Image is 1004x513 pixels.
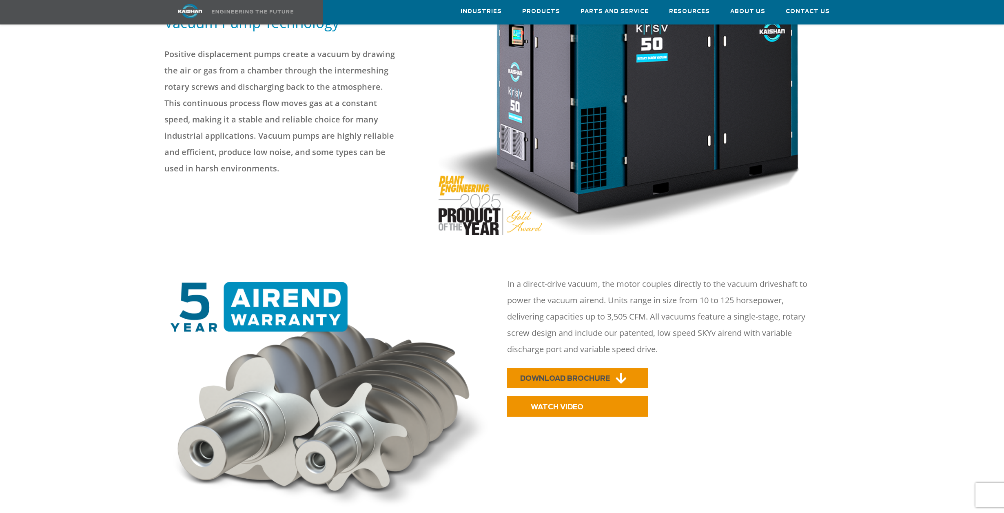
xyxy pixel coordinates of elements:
[461,7,502,16] span: Industries
[669,7,710,16] span: Resources
[212,10,293,13] img: Engineering the future
[581,7,649,16] span: Parts and Service
[461,0,502,22] a: Industries
[669,0,710,22] a: Resources
[786,0,830,22] a: Contact Us
[730,7,765,16] span: About Us
[520,375,610,382] span: DOWNLOAD BROCHURE
[531,404,583,411] span: WATCH VIDEO
[522,0,560,22] a: Products
[730,0,765,22] a: About Us
[522,7,560,16] span: Products
[160,4,221,18] img: kaishan logo
[786,7,830,16] span: Contact Us
[164,46,401,177] p: Positive displacement pumps create a vacuum by drawing the air or gas from a chamber through the ...
[507,368,648,388] a: DOWNLOAD BROCHURE
[507,276,812,358] p: In a direct-drive vacuum, the motor couples directly to the vacuum driveshaft to power the vacuum...
[581,0,649,22] a: Parts and Service
[507,396,648,417] a: WATCH VIDEO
